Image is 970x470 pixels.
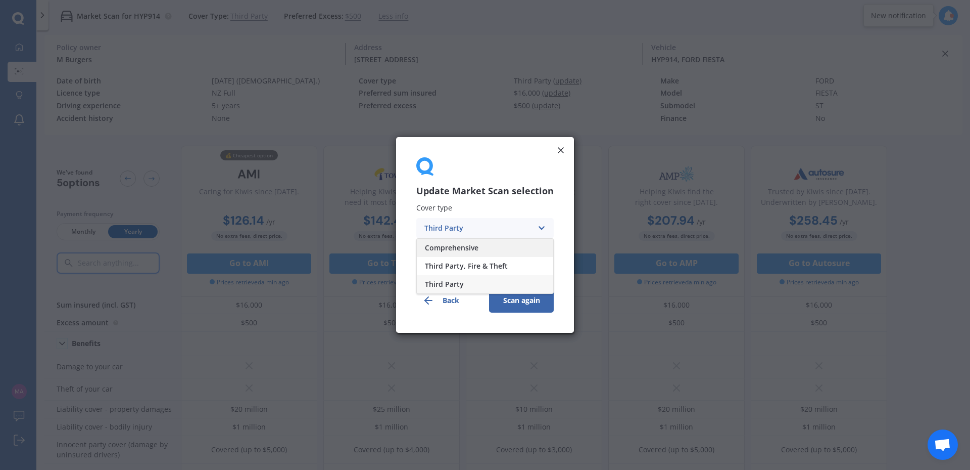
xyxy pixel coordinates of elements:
span: Third Party, Fire & Theft [425,263,508,270]
h3: Update Market Scan selection [416,185,554,197]
div: Open chat [928,430,958,460]
span: Third Party [425,281,464,288]
span: Cover type [416,203,452,213]
button: Scan again [489,288,554,313]
button: Back [416,288,481,313]
div: Third Party [424,223,532,234]
span: Comprehensive [425,244,478,251]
